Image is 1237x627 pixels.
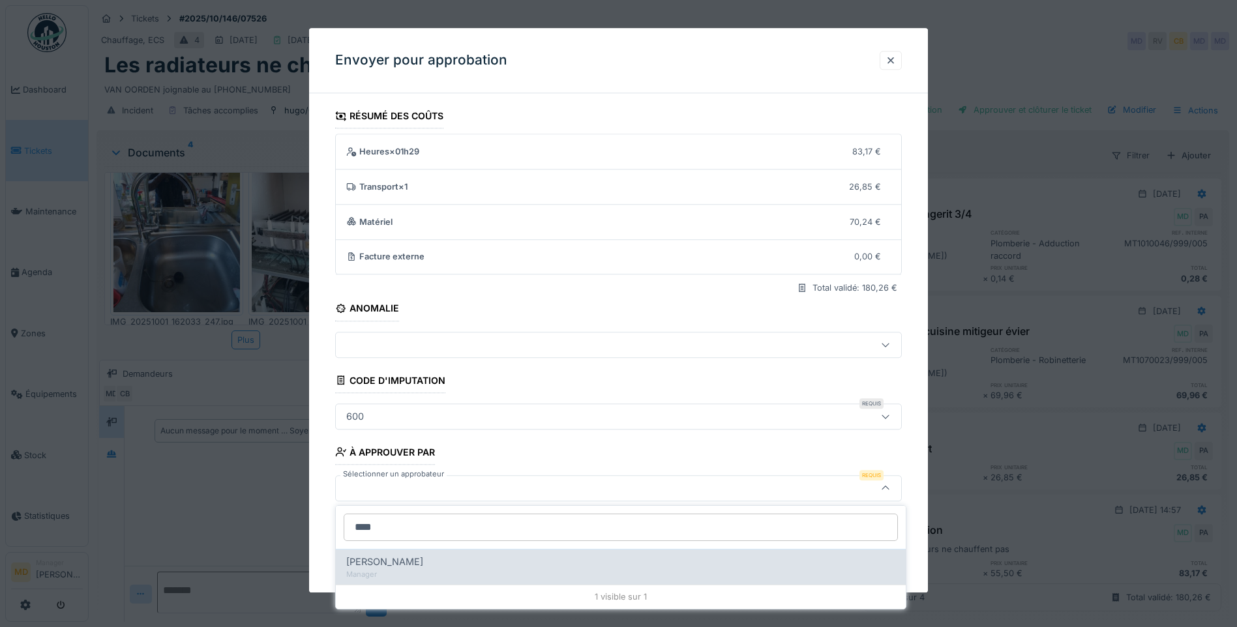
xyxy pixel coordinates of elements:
[340,469,447,480] label: Sélectionner un approbateur
[341,245,896,269] summary: Facture externe0,00 €
[346,145,842,158] div: Heures × 01h29
[341,139,896,164] summary: Heures×01h2983,17 €
[335,299,399,321] div: Anomalie
[346,251,844,263] div: Facture externe
[852,145,881,158] div: 83,17 €
[341,210,896,234] summary: Matériel70,24 €
[335,371,445,393] div: Code d'imputation
[859,470,884,480] div: Requis
[335,443,435,465] div: À approuver par
[859,398,884,409] div: Requis
[335,106,443,128] div: Résumé des coûts
[346,181,839,193] div: Transport × 1
[849,181,881,193] div: 26,85 €
[346,555,423,569] span: [PERSON_NAME]
[812,282,897,295] div: Total validé: 180,26 €
[341,175,896,199] summary: Transport×126,85 €
[335,52,507,68] h3: Envoyer pour approbation
[850,216,881,228] div: 70,24 €
[336,585,906,608] div: 1 visible sur 1
[346,216,840,228] div: Matériel
[854,251,881,263] div: 0,00 €
[341,409,369,424] div: 600
[346,569,895,580] div: Manager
